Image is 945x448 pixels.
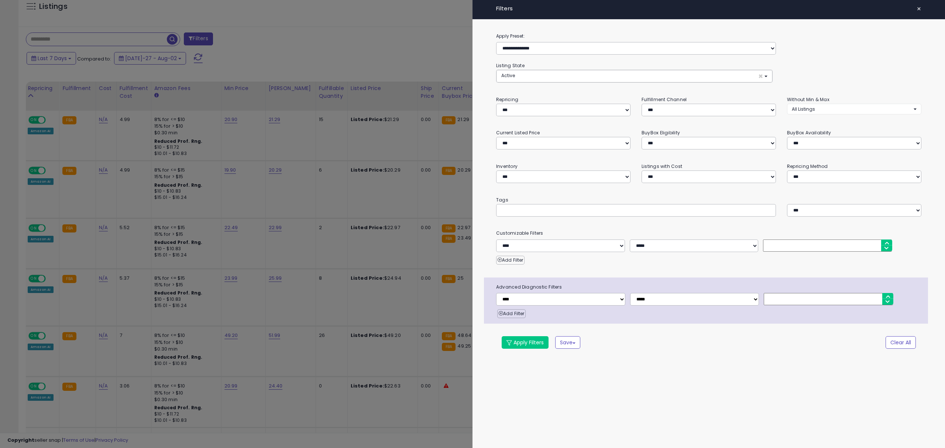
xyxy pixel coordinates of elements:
[496,256,525,265] button: Add Filter
[642,163,682,169] small: Listings with Cost
[792,106,815,112] span: All Listings
[886,336,916,349] button: Clear All
[787,104,921,114] button: All Listings
[787,163,828,169] small: Repricing Method
[496,96,518,103] small: Repricing
[496,130,540,136] small: Current Listed Price
[501,72,515,79] span: Active
[787,96,829,103] small: Without Min & Max
[758,72,763,80] span: ×
[496,70,772,82] button: Active ×
[491,229,927,237] small: Customizable Filters
[496,6,921,12] h4: Filters
[497,309,526,318] button: Add Filter
[502,336,549,349] button: Apply Filters
[642,96,687,103] small: Fulfillment Channel
[496,163,518,169] small: Inventory
[642,130,680,136] small: BuyBox Eligibility
[917,4,921,14] span: ×
[787,130,831,136] small: BuyBox Availability
[496,62,525,69] small: Listing State
[555,336,580,349] button: Save
[491,283,928,291] span: Advanced Diagnostic Filters
[491,32,927,40] label: Apply Preset:
[491,196,927,204] small: Tags
[914,4,924,14] button: ×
